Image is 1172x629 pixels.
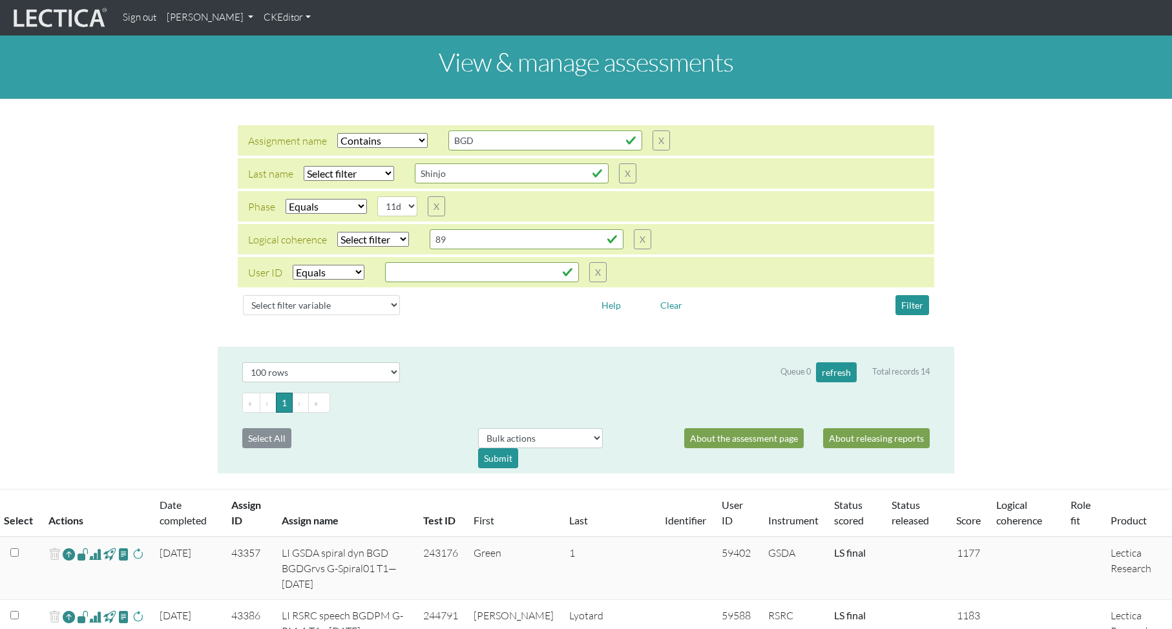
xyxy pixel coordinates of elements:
span: 1183 [957,609,980,622]
a: Last [569,514,588,526]
a: Reopen [63,545,75,564]
td: Lectica Research [1103,537,1172,600]
img: lecticalive [10,6,107,30]
ul: Pagination [242,393,930,413]
button: X [428,196,445,216]
a: Completed = assessment has been completed; CS scored = assessment has been CLAS scored; LS scored... [834,546,866,559]
div: Assignment name [248,133,327,149]
div: Last name [248,166,293,181]
td: LI GSDA spiral dyn BGD BGDGrvs G-Spiral01 T1—[DATE] [274,537,415,600]
td: 59402 [714,537,760,600]
a: Status released [892,499,929,526]
span: rescore [132,609,144,624]
span: Analyst score [89,609,101,624]
span: view [103,609,116,624]
a: CKEditor [258,5,316,30]
button: Go to page 1 [276,393,293,413]
a: Score [956,514,981,526]
button: Clear [654,295,688,315]
span: view [118,546,130,561]
td: Green [466,537,561,600]
th: Assign ID [224,490,274,537]
span: 1177 [957,546,980,559]
a: Completed = assessment has been completed; CS scored = assessment has been CLAS scored; LS scored... [834,609,866,621]
th: Assign name [274,490,415,537]
button: refresh [816,362,857,382]
a: Date completed [160,499,207,526]
span: view [118,609,130,624]
span: Analyst score [89,546,101,562]
a: First [474,514,494,526]
a: Help [596,298,627,310]
a: Instrument [768,514,819,526]
button: Filter [895,295,929,315]
div: User ID [248,265,282,280]
span: delete [48,545,61,564]
span: rescore [132,546,144,562]
div: Queue 0 Total records 14 [780,362,930,382]
button: Help [596,295,627,315]
a: [PERSON_NAME] [162,5,258,30]
button: X [619,163,636,183]
span: view [77,546,89,561]
a: Logical coherence [996,499,1042,526]
a: Identifier [665,514,706,526]
span: view [103,546,116,561]
td: 243176 [415,537,466,600]
span: view [77,609,89,624]
a: Product [1111,514,1147,526]
td: 1 [561,537,657,600]
button: X [653,130,670,150]
a: User ID [722,499,743,526]
button: X [634,229,651,249]
td: GSDA [760,537,826,600]
button: Select All [242,428,291,448]
a: Reopen [63,608,75,626]
td: 43357 [224,537,274,600]
div: Phase [248,199,275,214]
span: delete [48,608,61,626]
div: Logical coherence [248,232,327,247]
th: Test ID [415,490,466,537]
div: Submit [478,448,518,468]
a: Status scored [834,499,864,526]
a: About releasing reports [823,428,930,448]
td: [DATE] [152,537,224,600]
a: Sign out [118,5,162,30]
th: Actions [41,490,152,537]
button: X [589,262,607,282]
a: Role fit [1071,499,1091,526]
a: About the assessment page [684,428,804,448]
